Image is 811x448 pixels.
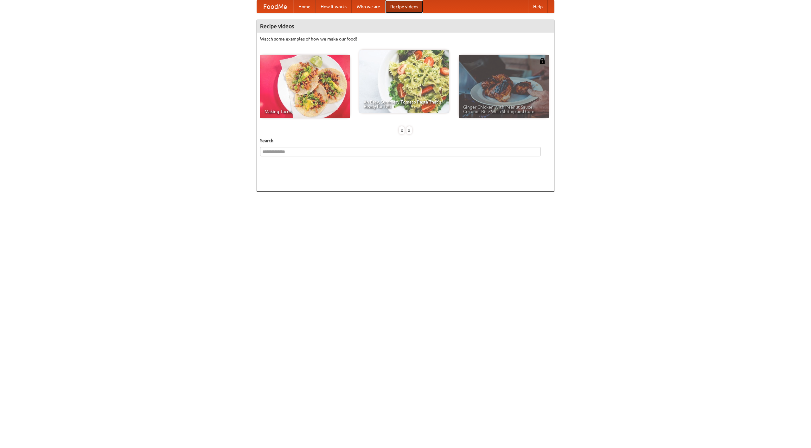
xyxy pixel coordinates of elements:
a: Who we are [352,0,385,13]
h5: Search [260,137,551,144]
a: Recipe videos [385,0,423,13]
a: Help [528,0,548,13]
h4: Recipe videos [257,20,554,33]
a: Making Tacos [260,55,350,118]
a: FoodMe [257,0,293,13]
div: » [406,126,412,134]
div: « [399,126,405,134]
img: 483408.png [539,58,546,64]
a: An Easy, Summery Tomato Pasta That's Ready for Fall [359,50,449,113]
a: How it works [316,0,352,13]
span: An Easy, Summery Tomato Pasta That's Ready for Fall [364,100,445,109]
a: Home [293,0,316,13]
p: Watch some examples of how we make our food! [260,36,551,42]
span: Making Tacos [265,109,346,114]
